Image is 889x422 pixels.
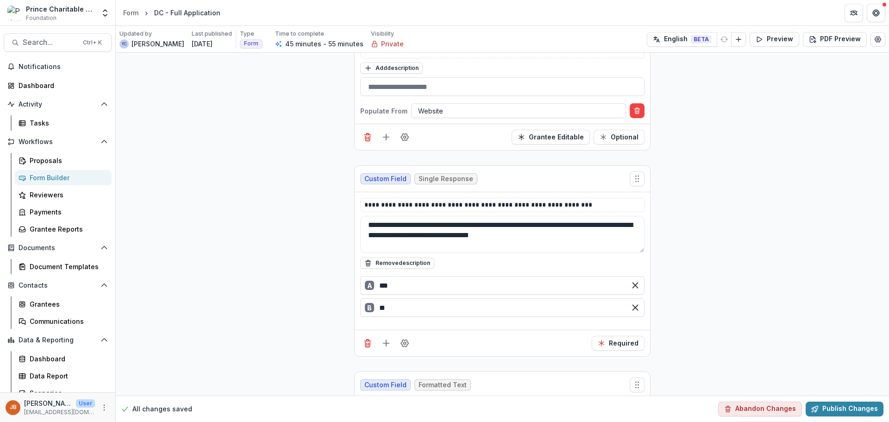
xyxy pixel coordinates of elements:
p: All changes saved [132,404,192,414]
p: 45 minutes - 55 minutes [285,39,363,49]
div: Communications [30,316,104,326]
a: Grantees [15,296,112,312]
button: Field Settings [397,336,412,351]
a: Form [119,6,142,19]
button: Open Activity [4,97,112,112]
div: Scenarios [30,388,104,398]
div: Document Templates [30,262,104,271]
span: Data & Reporting [19,336,97,344]
button: Publish Changes [806,402,883,416]
span: Search... [23,38,77,47]
button: Search... [4,33,112,52]
div: Proposals [30,156,104,165]
a: Tasks [15,115,112,131]
a: Form Builder [15,170,112,185]
button: Open Data & Reporting [4,333,112,347]
p: Updated by [119,30,152,38]
button: Add Language [731,32,746,47]
div: Dashboard [19,81,104,90]
a: Dashboard [15,351,112,366]
button: Refresh Translation [717,32,732,47]
span: Workflows [19,138,97,146]
button: Notifications [4,59,112,74]
button: Read Only Toggle [512,130,590,145]
div: Form [123,8,138,18]
div: Tasks [30,118,104,128]
p: [PERSON_NAME] [131,39,184,49]
button: Open entity switcher [99,4,112,22]
span: Documents [19,244,97,252]
button: Edit Form Settings [870,32,885,47]
span: Formatted Text [419,381,467,389]
div: Reviewers [30,190,104,200]
p: Private [381,39,404,49]
a: Reviewers [15,187,112,202]
a: Scenarios [15,385,112,401]
button: PDF Preview [803,32,867,47]
p: [EMAIL_ADDRESS][DOMAIN_NAME] [24,408,95,416]
nav: breadcrumb [119,6,224,19]
button: Open Workflows [4,134,112,149]
button: Delete condition [630,103,645,118]
span: Notifications [19,63,108,71]
button: Preview [750,32,799,47]
span: Activity [19,101,97,108]
span: Contacts [19,282,97,290]
a: Payments [15,204,112,220]
button: English BETA [647,32,717,47]
button: Add field [379,336,394,351]
button: Move field [630,171,645,186]
a: Proposals [15,153,112,168]
p: [PERSON_NAME] [24,398,72,408]
img: Prince Charitable Trusts Sandbox [7,6,22,20]
div: Yena Choi [122,42,126,46]
button: More [99,402,110,413]
button: Delete field [360,336,375,351]
button: Required [592,336,645,351]
span: Custom Field [364,381,407,389]
span: Custom Field [364,175,407,183]
div: Dashboard [30,354,104,364]
button: Open Documents [4,240,112,255]
div: A [365,281,374,290]
span: Foundation [26,14,56,22]
a: Data Report [15,368,112,384]
button: Remove option [628,278,643,293]
div: Data Report [30,371,104,381]
div: B [365,303,374,312]
button: Delete field [360,130,375,145]
button: Field Settings [397,130,412,145]
button: Removedescription [360,258,434,269]
p: Populate From [360,106,407,116]
button: Required [594,130,645,145]
button: Remove option [628,300,643,315]
div: Payments [30,207,104,217]
a: Document Templates [15,259,112,274]
p: Last published [192,30,232,38]
a: Communications [15,314,112,329]
button: Partners [845,4,863,22]
button: Abandon Changes [718,402,802,416]
p: Type [240,30,254,38]
p: User [76,399,95,408]
a: Grantee Reports [15,221,112,237]
button: Open Contacts [4,278,112,293]
button: Move field [630,378,645,392]
div: Grantees [30,299,104,309]
button: Add field [379,130,394,145]
span: Form [244,40,258,47]
div: Prince Charitable Trusts Sandbox [26,4,95,14]
p: Time to complete [275,30,324,38]
div: Ctrl + K [81,38,104,48]
div: Form Builder [30,173,104,183]
div: Jamie Baxter [10,404,17,410]
div: Grantee Reports [30,224,104,234]
a: Dashboard [4,78,112,93]
div: DC - Full Application [154,8,220,18]
button: Adddescription [360,63,423,74]
p: [DATE] [192,39,213,49]
p: Visibility [371,30,394,38]
span: Single Response [419,175,473,183]
button: Get Help [867,4,885,22]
